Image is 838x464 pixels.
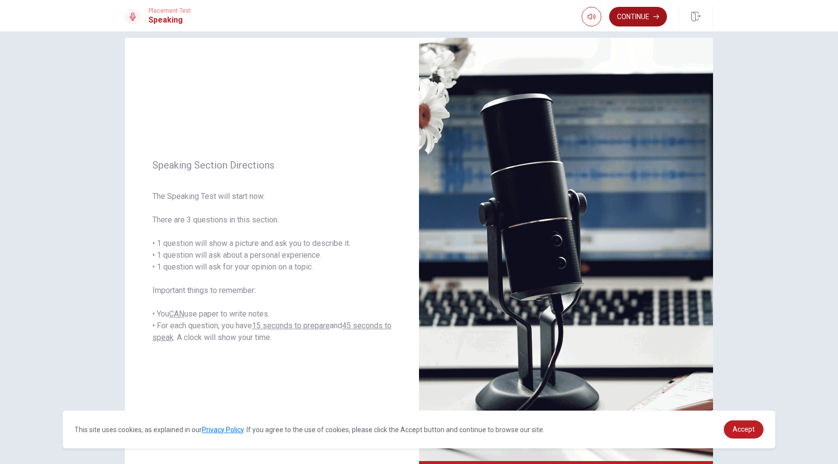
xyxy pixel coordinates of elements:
span: Placement Test [148,7,191,14]
u: 15 seconds to prepare [252,321,330,330]
span: Accept [733,425,755,433]
button: Continue [609,7,667,26]
span: The Speaking Test will start now. There are 3 questions in this section. • 1 question will show a... [152,191,392,343]
a: Privacy Policy [202,426,244,434]
h1: Speaking [148,14,191,26]
u: CAN [169,309,184,318]
span: Speaking Section Directions [152,159,392,171]
span: This site uses cookies, as explained in our . If you agree to the use of cookies, please click th... [74,426,544,434]
div: cookieconsent [63,411,775,448]
a: dismiss cookie message [724,420,764,439]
